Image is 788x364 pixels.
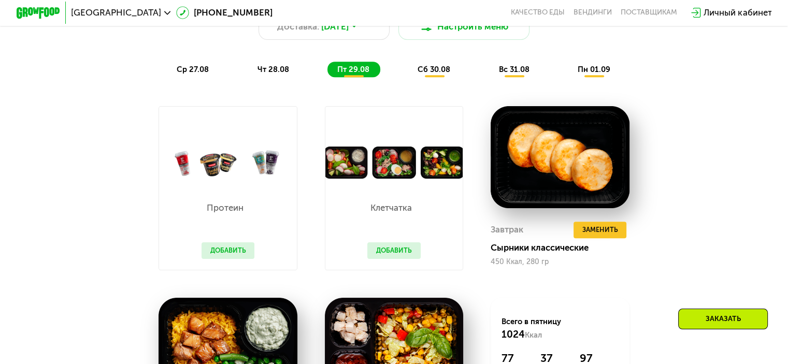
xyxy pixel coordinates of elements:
[367,203,416,212] p: Клетчатка
[202,203,250,212] p: Протеин
[337,65,369,74] span: пт 29.08
[321,20,349,33] span: [DATE]
[491,222,523,238] div: Завтрак
[704,6,771,19] div: Личный кабинет
[525,330,542,340] span: Ккал
[418,65,450,74] span: сб 30.08
[176,6,273,19] a: [PHONE_NUMBER]
[574,8,612,17] a: Вендинги
[277,20,319,33] span: Доставка:
[367,242,421,259] button: Добавить
[574,222,627,238] button: Заменить
[177,65,209,74] span: ср 27.08
[491,258,629,266] div: 450 Ккал, 280 гр
[621,8,677,17] div: поставщикам
[202,242,255,259] button: Добавить
[678,309,768,329] div: Заказать
[502,328,525,340] span: 1024
[71,8,161,17] span: [GEOGRAPHIC_DATA]
[257,65,289,74] span: чт 28.08
[511,8,565,17] a: Качество еды
[502,316,618,340] div: Всего в пятницу
[491,242,638,253] div: Сырники классические
[578,65,610,74] span: пн 01.09
[498,65,529,74] span: вс 31.08
[582,224,618,235] span: Заменить
[398,13,530,40] button: Настроить меню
